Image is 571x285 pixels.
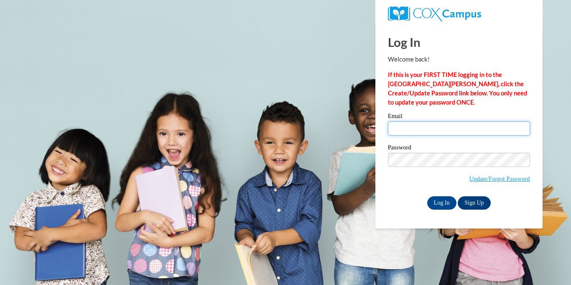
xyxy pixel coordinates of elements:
[388,113,530,121] label: Email
[388,33,530,51] h1: Log In
[469,175,530,182] a: Update/Forgot Password
[388,71,527,106] strong: If this is your FIRST TIME logging in to the [GEOGRAPHIC_DATA][PERSON_NAME], click the Create/Upd...
[388,144,530,153] label: Password
[427,196,456,210] input: Log In
[458,196,490,210] a: Sign Up
[388,6,481,21] img: COX Campus
[388,55,530,64] p: Welcome back!
[388,10,481,17] a: COX Campus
